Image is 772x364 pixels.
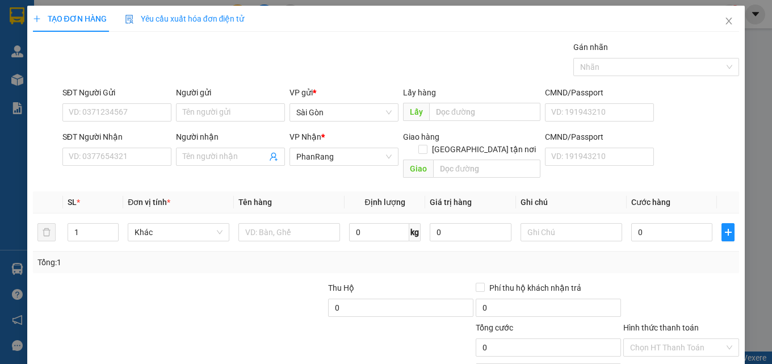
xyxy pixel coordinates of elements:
[516,191,627,214] th: Ghi chú
[62,131,171,143] div: SĐT Người Nhận
[37,256,299,269] div: Tổng: 1
[37,223,56,241] button: delete
[365,198,405,207] span: Định lượng
[403,132,439,141] span: Giao hàng
[521,223,622,241] input: Ghi Chú
[238,223,340,241] input: VD: Bàn, Ghế
[238,198,272,207] span: Tên hàng
[296,104,392,121] span: Sài Gòn
[403,103,429,121] span: Lấy
[573,43,608,52] label: Gán nhãn
[403,160,433,178] span: Giao
[62,86,171,99] div: SĐT Người Gửi
[296,148,392,165] span: PhanRang
[403,88,436,97] span: Lấy hàng
[545,131,654,143] div: CMND/Passport
[125,15,134,24] img: icon
[631,198,670,207] span: Cước hàng
[433,160,540,178] input: Dọc đường
[289,86,398,99] div: VP gửi
[328,283,354,292] span: Thu Hộ
[430,198,472,207] span: Giá trị hàng
[430,223,511,241] input: 0
[722,228,734,237] span: plus
[176,86,285,99] div: Người gửi
[623,323,699,332] label: Hình thức thanh toán
[427,143,540,156] span: [GEOGRAPHIC_DATA] tận nơi
[176,131,285,143] div: Người nhận
[409,223,421,241] span: kg
[289,132,321,141] span: VP Nhận
[721,223,735,241] button: plus
[135,224,223,241] span: Khác
[429,103,540,121] input: Dọc đường
[33,14,107,23] span: TẠO ĐƠN HÀNG
[476,323,513,332] span: Tổng cước
[485,282,586,294] span: Phí thu hộ khách nhận trả
[545,86,654,99] div: CMND/Passport
[68,198,77,207] span: SL
[269,152,278,161] span: user-add
[724,16,733,26] span: close
[33,15,41,23] span: plus
[125,14,245,23] span: Yêu cầu xuất hóa đơn điện tử
[713,6,745,37] button: Close
[128,198,170,207] span: Đơn vị tính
